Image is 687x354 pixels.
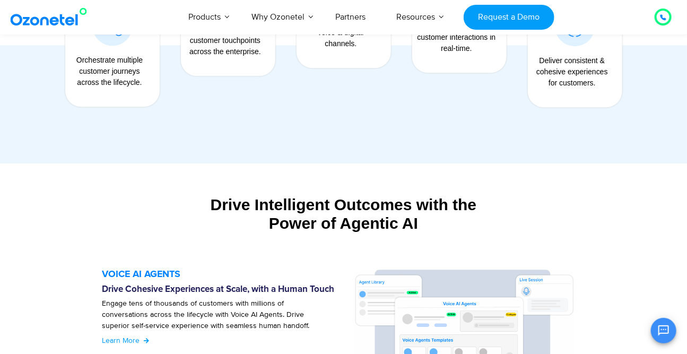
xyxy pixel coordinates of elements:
div: Drive Intelligent Outcomes with the Power of Agentic AI [55,195,633,232]
div: Analyze millions of customer interactions in real-time. [418,21,496,54]
div: Orchestrate multiple customer journeys across the lifecycle. [71,55,149,88]
a: Learn More [102,335,150,346]
div: Manage a multitude of customer touchpoints across the enterprise. [186,24,265,57]
span: Learn More [102,336,140,345]
button: Open chat [651,318,676,343]
div: Deliver consistent & cohesive experiences for customers. [533,55,612,89]
p: Engage tens of thousands of customers with millions of conversations across the lifecycle with Vo... [102,298,317,342]
h5: VOICE AI AGENTS [102,270,343,279]
h6: Drive Cohesive Experiences at Scale, with a Human Touch [102,284,343,295]
a: Request a Demo [464,5,554,30]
